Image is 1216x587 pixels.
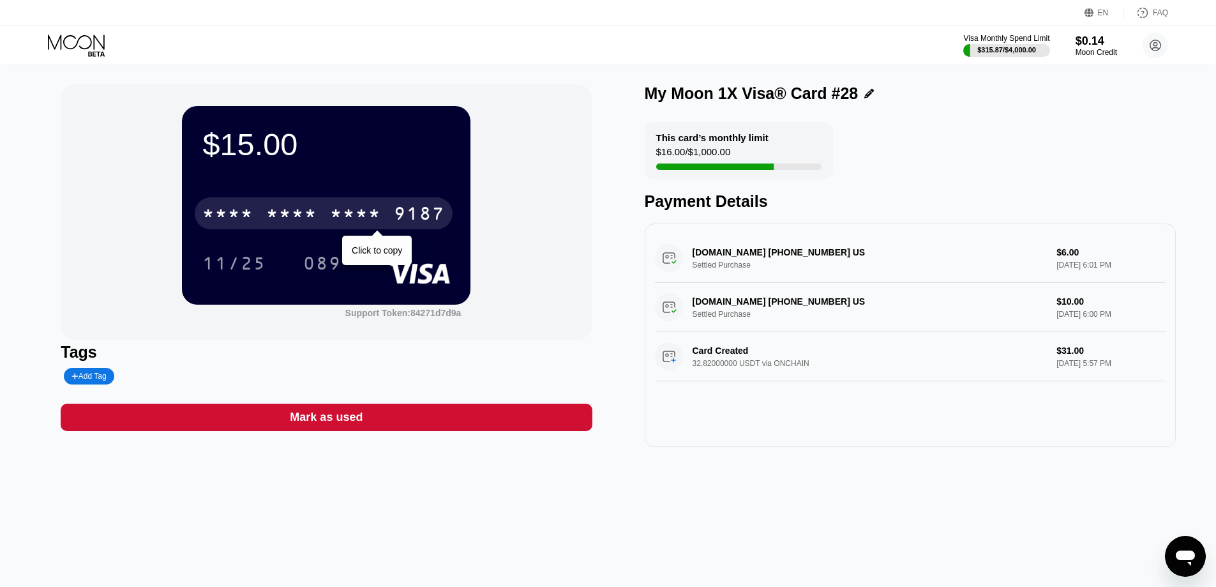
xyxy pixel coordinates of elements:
[963,34,1049,57] div: Visa Monthly Spend Limit$315.87/$4,000.00
[1098,8,1109,17] div: EN
[61,343,592,362] div: Tags
[1165,536,1206,577] iframe: Button to launch messaging window
[1076,48,1117,57] div: Moon Credit
[352,245,402,255] div: Click to copy
[1076,34,1117,48] div: $0.14
[1085,6,1123,19] div: EN
[202,126,450,162] div: $15.00
[656,146,731,164] div: $16.00 / $1,000.00
[977,46,1036,54] div: $315.87 / $4,000.00
[345,308,462,318] div: Support Token: 84271d7d9a
[1076,34,1117,57] div: $0.14Moon Credit
[290,410,363,425] div: Mark as used
[64,368,114,385] div: Add Tag
[193,247,276,279] div: 11/25
[61,404,592,431] div: Mark as used
[345,308,462,318] div: Support Token:84271d7d9a
[963,34,1049,43] div: Visa Monthly Spend Limit
[1153,8,1168,17] div: FAQ
[1123,6,1168,19] div: FAQ
[303,255,342,275] div: 089
[294,247,351,279] div: 089
[71,372,106,381] div: Add Tag
[202,255,266,275] div: 11/25
[645,192,1176,211] div: Payment Details
[645,84,859,103] div: My Moon 1X Visa® Card #28
[656,132,769,143] div: This card’s monthly limit
[394,205,445,225] div: 9187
